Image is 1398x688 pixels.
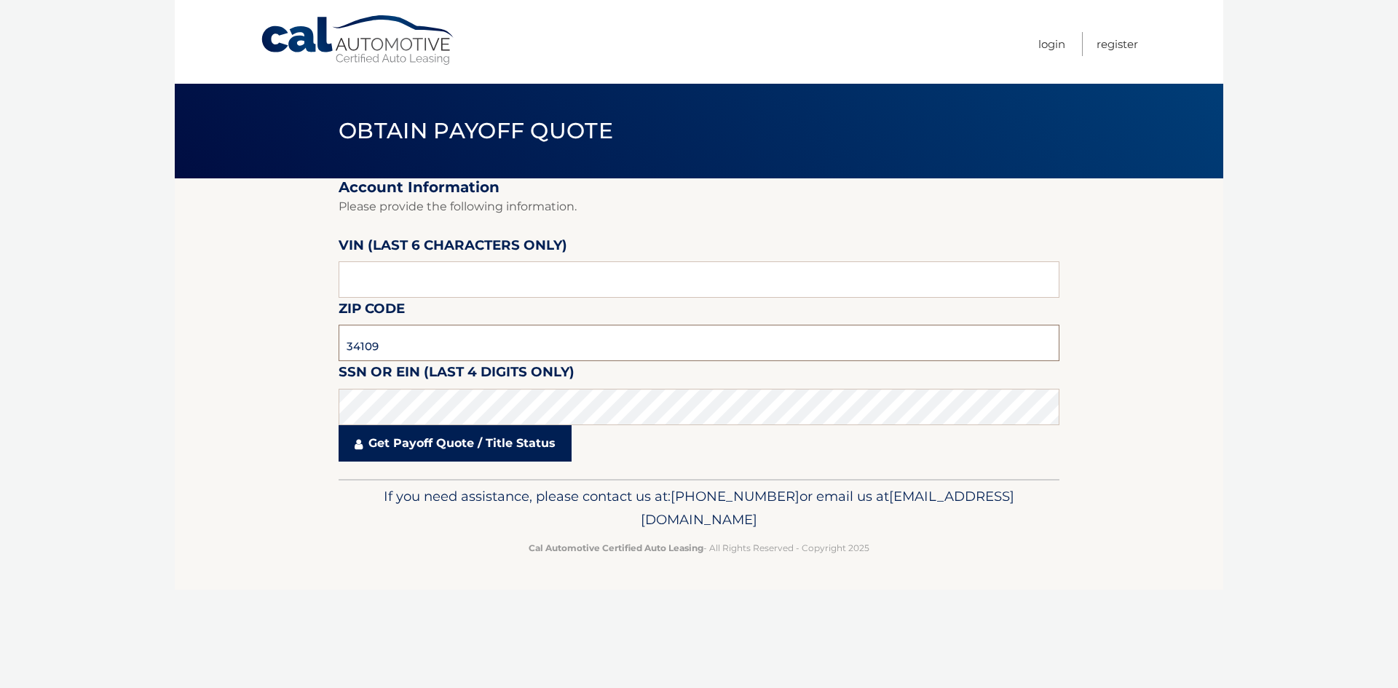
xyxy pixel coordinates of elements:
label: Zip Code [339,298,405,325]
label: VIN (last 6 characters only) [339,234,567,261]
a: Cal Automotive [260,15,457,66]
p: If you need assistance, please contact us at: or email us at [348,485,1050,531]
span: [PHONE_NUMBER] [671,488,799,505]
p: - All Rights Reserved - Copyright 2025 [348,540,1050,555]
p: Please provide the following information. [339,197,1059,217]
label: SSN or EIN (last 4 digits only) [339,361,574,388]
a: Login [1038,32,1065,56]
a: Register [1097,32,1138,56]
a: Get Payoff Quote / Title Status [339,425,572,462]
strong: Cal Automotive Certified Auto Leasing [529,542,703,553]
span: Obtain Payoff Quote [339,117,613,144]
h2: Account Information [339,178,1059,197]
